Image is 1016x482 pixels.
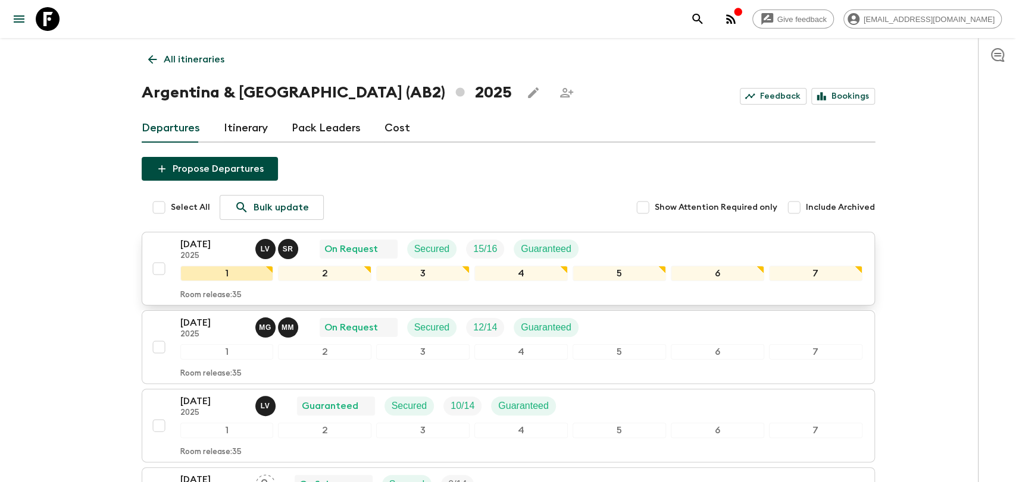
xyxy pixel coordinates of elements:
[498,399,549,413] p: Guaranteed
[324,320,378,335] p: On Request
[261,244,270,254] p: L V
[573,266,666,281] div: 5
[376,266,470,281] div: 3
[292,114,361,143] a: Pack Leaders
[324,242,378,256] p: On Request
[521,242,571,256] p: Guaranteed
[180,330,246,339] p: 2025
[769,344,862,360] div: 7
[180,394,246,408] p: [DATE]
[180,251,246,261] p: 2025
[255,321,301,330] span: Marcella Granatiere, Matias Molina
[474,344,568,360] div: 4
[220,195,324,220] a: Bulk update
[224,114,268,143] a: Itinerary
[283,244,293,254] p: S R
[466,240,504,259] div: Trip Fill
[180,408,246,418] p: 2025
[180,266,274,281] div: 1
[521,320,571,335] p: Guaranteed
[573,423,666,438] div: 5
[180,423,274,438] div: 1
[302,399,358,413] p: Guaranteed
[811,88,875,105] a: Bookings
[521,81,545,105] button: Edit this itinerary
[407,240,457,259] div: Secured
[392,399,427,413] p: Secured
[142,81,512,105] h1: Argentina & [GEOGRAPHIC_DATA] (AB2) 2025
[255,396,278,416] button: LV
[282,323,294,332] p: M M
[180,316,246,330] p: [DATE]
[771,15,833,24] span: Give feedback
[384,114,410,143] a: Cost
[407,318,457,337] div: Secured
[473,320,497,335] p: 12 / 14
[655,201,777,213] span: Show Attention Required only
[376,344,470,360] div: 3
[451,399,474,413] p: 10 / 14
[278,266,371,281] div: 2
[443,396,482,415] div: Trip Fill
[671,423,764,438] div: 6
[414,242,450,256] p: Secured
[180,344,274,360] div: 1
[843,10,1002,29] div: [EMAIL_ADDRESS][DOMAIN_NAME]
[857,15,1001,24] span: [EMAIL_ADDRESS][DOMAIN_NAME]
[414,320,450,335] p: Secured
[573,344,666,360] div: 5
[180,237,246,251] p: [DATE]
[686,7,709,31] button: search adventures
[254,200,309,215] p: Bulk update
[555,81,579,105] span: Share this itinerary
[7,7,31,31] button: menu
[466,318,504,337] div: Trip Fill
[142,310,875,384] button: [DATE]2025Marcella Granatiere, Matias MolinaOn RequestSecuredTrip FillGuaranteed1234567Room relea...
[142,157,278,181] button: Propose Departures
[255,242,301,252] span: Lucas Valentim, Sol Rodriguez
[255,399,278,409] span: Lucas Valentim
[278,423,371,438] div: 2
[769,266,862,281] div: 7
[142,389,875,462] button: [DATE]2025Lucas ValentimGuaranteedSecuredTrip FillGuaranteed1234567Room release:35
[171,201,210,213] span: Select All
[255,317,301,338] button: MGMM
[180,291,242,300] p: Room release: 35
[474,266,568,281] div: 4
[261,401,270,411] p: L V
[740,88,806,105] a: Feedback
[671,266,764,281] div: 6
[142,114,200,143] a: Departures
[769,423,862,438] div: 7
[671,344,764,360] div: 6
[142,48,231,71] a: All itineraries
[180,369,242,379] p: Room release: 35
[806,201,875,213] span: Include Archived
[384,396,434,415] div: Secured
[164,52,224,67] p: All itineraries
[278,344,371,360] div: 2
[752,10,834,29] a: Give feedback
[142,232,875,305] button: [DATE]2025Lucas Valentim, Sol RodriguezOn RequestSecuredTrip FillGuaranteed1234567Room release:35
[376,423,470,438] div: 3
[473,242,497,256] p: 15 / 16
[255,239,301,259] button: LVSR
[474,423,568,438] div: 4
[259,323,271,332] p: M G
[180,448,242,457] p: Room release: 35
